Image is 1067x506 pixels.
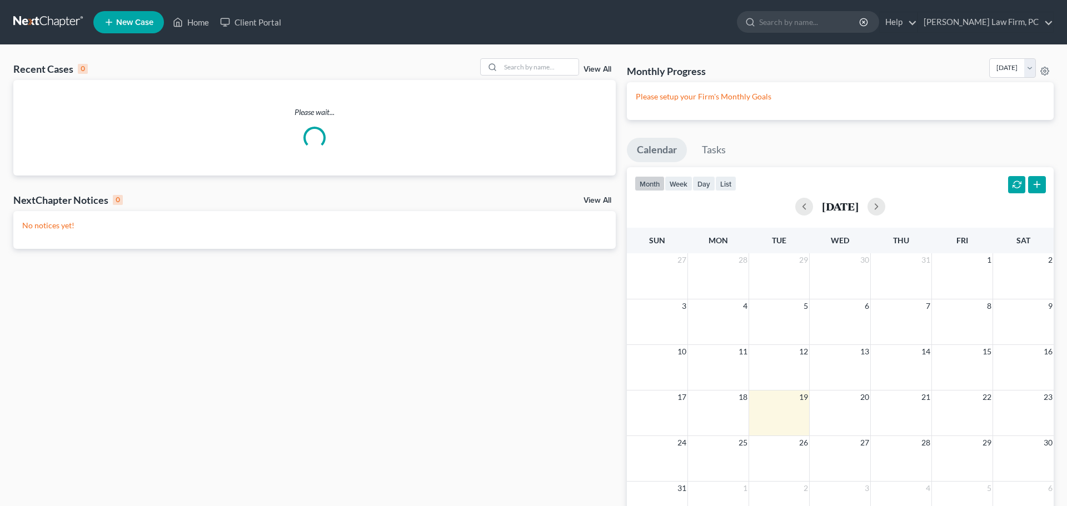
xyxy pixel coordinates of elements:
span: 10 [676,345,687,358]
span: 6 [864,299,870,313]
span: 27 [676,253,687,267]
span: 15 [981,345,993,358]
div: Recent Cases [13,62,88,76]
span: Fri [956,236,968,245]
span: 6 [1047,482,1054,495]
span: 19 [798,390,809,404]
span: 12 [798,345,809,358]
input: Search by name... [501,59,579,75]
a: Client Portal [215,12,287,32]
span: 27 [859,436,870,449]
span: 20 [859,390,870,404]
span: 29 [981,436,993,449]
span: 7 [925,299,931,313]
span: 14 [920,345,931,358]
span: 31 [920,253,931,267]
span: 17 [676,390,687,404]
div: 0 [78,64,88,74]
span: 13 [859,345,870,358]
span: 8 [986,299,993,313]
span: 5 [802,299,809,313]
span: 26 [798,436,809,449]
span: 1 [742,482,749,495]
a: Tasks [692,138,736,162]
span: 25 [737,436,749,449]
div: 0 [113,195,123,205]
span: 21 [920,390,931,404]
span: Thu [893,236,909,245]
span: 2 [802,482,809,495]
button: day [692,176,715,191]
span: 5 [986,482,993,495]
span: 24 [676,436,687,449]
a: Help [880,12,917,32]
span: 29 [798,253,809,267]
span: 18 [737,390,749,404]
span: Wed [831,236,849,245]
span: Tue [772,236,786,245]
span: 16 [1043,345,1054,358]
span: 23 [1043,390,1054,404]
a: View All [584,197,611,204]
h2: [DATE] [822,201,859,212]
p: No notices yet! [22,220,607,231]
span: 1 [986,253,993,267]
a: View All [584,66,611,73]
span: 3 [864,482,870,495]
input: Search by name... [759,12,861,32]
div: NextChapter Notices [13,193,123,207]
a: [PERSON_NAME] Law Firm, PC [918,12,1053,32]
span: New Case [116,18,153,27]
a: Home [167,12,215,32]
button: week [665,176,692,191]
a: Calendar [627,138,687,162]
span: 4 [925,482,931,495]
p: Please setup your Firm's Monthly Goals [636,91,1045,102]
span: 30 [859,253,870,267]
span: 22 [981,390,993,404]
p: Please wait... [13,107,616,118]
span: 30 [1043,436,1054,449]
span: Mon [709,236,728,245]
span: 28 [737,253,749,267]
button: month [635,176,665,191]
span: 9 [1047,299,1054,313]
span: Sun [649,236,665,245]
span: 2 [1047,253,1054,267]
span: 28 [920,436,931,449]
span: 3 [681,299,687,313]
span: 31 [676,482,687,495]
h3: Monthly Progress [627,64,706,78]
span: 4 [742,299,749,313]
button: list [715,176,736,191]
span: Sat [1016,236,1030,245]
span: 11 [737,345,749,358]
